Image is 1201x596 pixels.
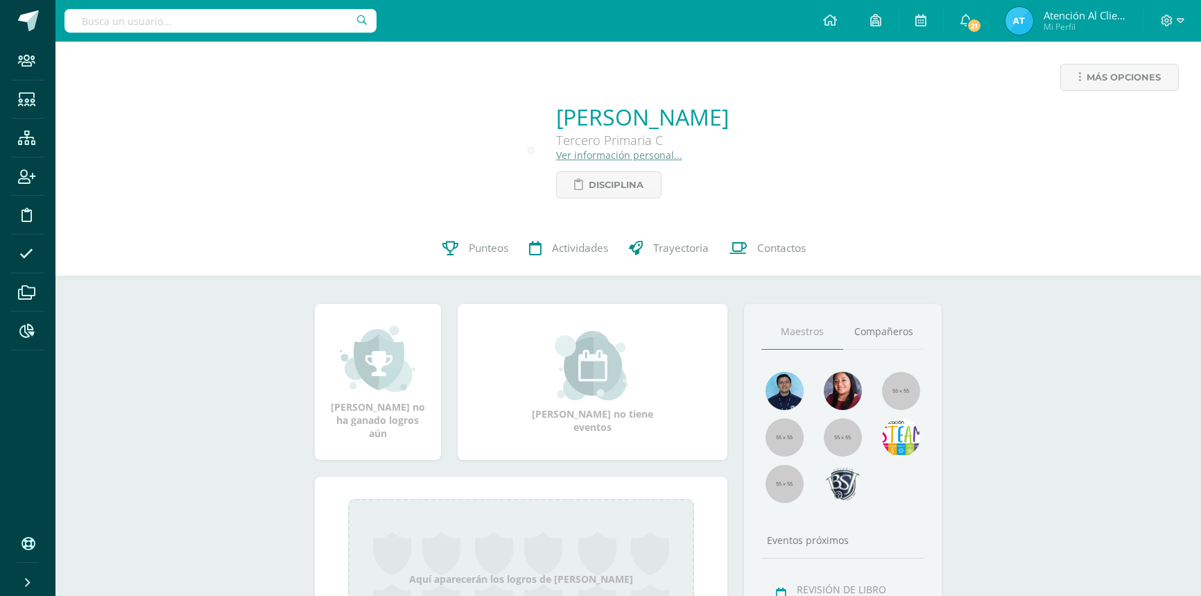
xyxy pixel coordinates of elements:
[882,372,920,410] img: 55x55
[824,465,862,503] img: aec1a58076126aed1c7d7397611df606.png
[761,314,843,350] a: Maestros
[843,314,925,350] a: Compañeros
[1044,21,1127,33] span: Mi Perfil
[1005,7,1033,35] img: ada85960de06b6a82e22853ecf293967.png
[719,221,816,276] a: Contactos
[766,465,804,503] img: 55x55
[329,324,427,440] div: [PERSON_NAME] no ha ganado logros aún
[523,331,662,434] div: [PERSON_NAME] no tiene eventos
[556,102,729,132] a: [PERSON_NAME]
[1060,64,1179,91] a: Más opciones
[555,331,630,400] img: event_small.png
[64,9,377,33] input: Busca un usuario...
[589,172,643,198] span: Disciplina
[882,418,920,457] img: 1876873a32423452ac5c62c6f625c80d.png
[1087,65,1161,90] span: Más opciones
[766,372,804,410] img: 8f174f9ec83d682dfb8124fd4ef1c5f7.png
[469,241,508,255] span: Punteos
[653,241,709,255] span: Trayectoria
[556,132,729,148] div: Tercero Primaria C
[340,324,415,393] img: achievement_small.png
[519,221,619,276] a: Actividades
[1044,8,1127,22] span: Atención al cliente
[432,221,519,276] a: Punteos
[757,241,806,255] span: Contactos
[556,148,682,162] a: Ver información personal...
[619,221,719,276] a: Trayectoria
[556,171,662,198] a: Disciplina
[797,583,921,596] div: REVISIÓN DE LIBRO
[552,241,608,255] span: Actividades
[966,18,981,33] span: 21
[766,418,804,457] img: 55x55
[824,418,862,457] img: 55x55
[824,372,862,410] img: 793c0cca7fcd018feab202218d1df9f6.png
[761,534,925,547] div: Eventos próximos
